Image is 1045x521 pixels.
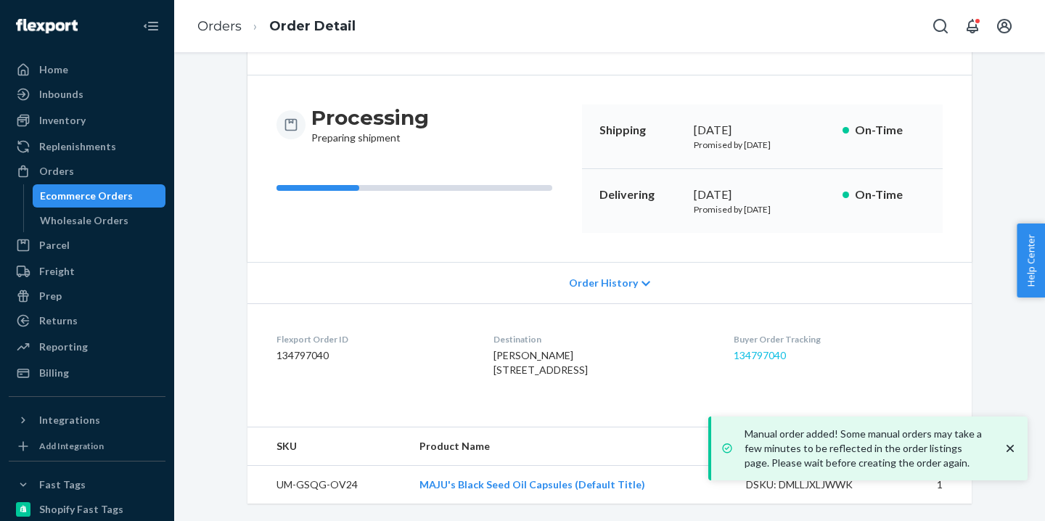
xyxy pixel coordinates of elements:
dt: Destination [493,333,710,345]
span: [PERSON_NAME] [STREET_ADDRESS] [493,349,588,376]
a: Billing [9,361,165,385]
div: Prep [39,289,62,303]
div: Wholesale Orders [40,213,128,228]
a: Freight [9,260,165,283]
div: [DATE] [694,186,831,203]
a: Add Integration [9,438,165,455]
p: Promised by [DATE] [694,203,831,216]
a: Inbounds [9,83,165,106]
p: On-Time [855,186,925,203]
div: Preparing shipment [311,104,429,145]
div: Replenishments [39,139,116,154]
a: Reporting [9,335,165,358]
dt: Flexport Order ID [276,333,470,345]
a: Inventory [9,109,165,132]
p: Manual order added! Some manual orders may take a few minutes to be reflected in the order listin... [745,427,988,470]
a: Orders [9,160,165,183]
a: MAJU's Black Seed Oil Capsules (Default Title) [419,478,645,491]
a: Returns [9,309,165,332]
th: Product Name [408,427,734,466]
button: Fast Tags [9,473,165,496]
div: [DATE] [694,122,831,139]
a: Shopify Fast Tags [9,498,165,521]
a: Replenishments [9,135,165,158]
svg: close toast [1003,441,1017,456]
a: 134797040 [734,349,786,361]
dt: Buyer Order Tracking [734,333,943,345]
div: Billing [39,366,69,380]
a: Wholesale Orders [33,209,166,232]
button: Help Center [1017,223,1045,298]
div: Parcel [39,238,70,253]
td: 1 [893,466,972,504]
a: Orders [197,18,242,34]
a: Order Detail [269,18,356,34]
dd: 134797040 [276,348,470,363]
div: DSKU: DMLLJXLJWWK [746,477,882,492]
div: Integrations [39,413,100,427]
img: Flexport logo [16,19,78,33]
p: Shipping [599,122,682,139]
p: Promised by [DATE] [694,139,831,151]
button: Open notifications [958,12,987,41]
ol: breadcrumbs [186,5,367,48]
td: UM-GSQG-OV24 [247,466,408,504]
button: Open account menu [990,12,1019,41]
button: Integrations [9,409,165,432]
div: Shopify Fast Tags [39,502,123,517]
button: Close Navigation [136,12,165,41]
div: Reporting [39,340,88,354]
div: Home [39,62,68,77]
a: Parcel [9,234,165,257]
button: Open Search Box [926,12,955,41]
div: Fast Tags [39,477,86,492]
p: Delivering [599,186,682,203]
a: Ecommerce Orders [33,184,166,208]
p: On-Time [855,122,925,139]
th: SKU [247,427,408,466]
div: Add Integration [39,440,104,452]
div: Inbounds [39,87,83,102]
div: Returns [39,313,78,328]
a: Home [9,58,165,81]
div: Freight [39,264,75,279]
span: Order History [569,276,638,290]
div: Ecommerce Orders [40,189,133,203]
a: Prep [9,284,165,308]
h3: Processing [311,104,429,131]
div: Inventory [39,113,86,128]
div: Orders [39,164,74,179]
